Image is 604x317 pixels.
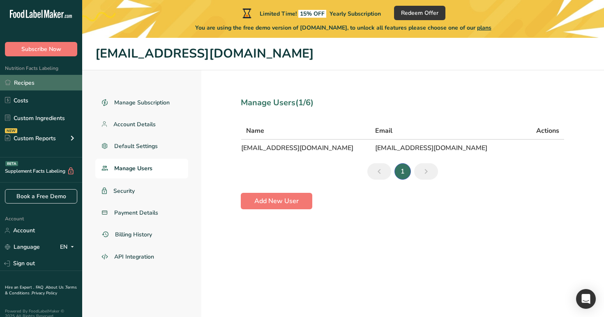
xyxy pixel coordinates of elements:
a: Billing History [95,225,188,244]
button: Redeem Offer [394,6,445,20]
span: Actions [536,126,559,136]
a: About Us . [46,285,65,290]
a: Account Details [95,115,188,134]
span: Subscribe Now [21,45,61,53]
h1: [EMAIL_ADDRESS][DOMAIN_NAME] [95,44,591,63]
button: Subscribe Now [5,42,77,56]
a: Privacy Policy [32,290,57,296]
span: Billing History [115,230,152,239]
a: Security [95,182,188,200]
span: 15% OFF [298,10,326,18]
span: Add New User [254,196,299,206]
a: Manage Subscription [95,93,188,112]
span: Default Settings [114,142,158,150]
div: Open Intercom Messenger [576,289,596,309]
div: NEW [5,128,17,133]
span: Security [113,187,135,195]
span: Manage Users [114,164,152,173]
span: Name [246,126,264,136]
div: Custom Reports [5,134,56,143]
a: Previous page [367,163,391,180]
td: [EMAIL_ADDRESS][DOMAIN_NAME] [370,140,531,156]
a: Next page [414,163,438,180]
a: Default Settings [95,137,188,155]
a: Terms & Conditions . [5,285,77,296]
span: Account Details [113,120,156,129]
span: Payment Details [114,208,158,217]
span: Redeem Offer [401,9,438,17]
a: Hire an Expert . [5,285,34,290]
a: FAQ . [36,285,46,290]
span: plans [477,24,491,32]
span: Manage Subscription [114,98,170,107]
a: Manage Users [95,159,188,178]
a: Book a Free Demo [5,189,77,204]
td: [EMAIL_ADDRESS][DOMAIN_NAME] [241,140,370,156]
span: Email [375,126,392,136]
div: BETA [5,161,18,166]
span: API Integration [114,252,154,261]
a: API Integration [95,247,188,267]
div: Manage Users [241,97,565,109]
span: (1/6) [295,97,314,108]
span: Yearly Subscription [330,10,381,18]
a: Language [5,240,40,254]
a: Payment Details [95,204,188,222]
div: EN [60,242,77,252]
button: Add New User [241,193,312,209]
div: Limited Time! [241,8,381,18]
span: You are using the free demo version of [DOMAIN_NAME], to unlock all features please choose one of... [195,23,491,32]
